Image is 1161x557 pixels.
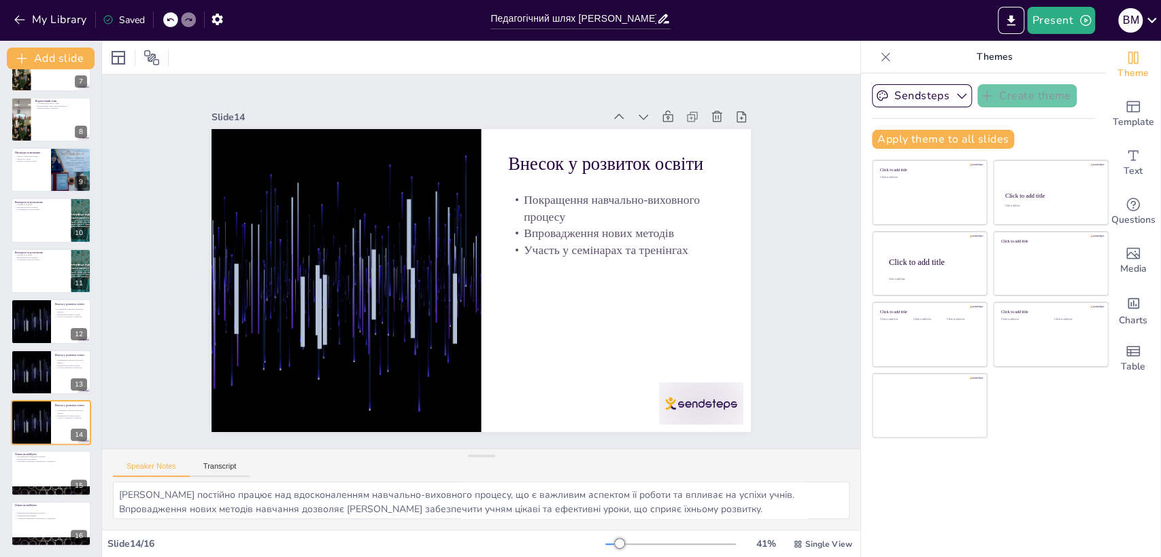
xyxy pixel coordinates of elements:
div: Add images, graphics, shapes or video [1106,236,1160,285]
p: Визнання професіоналізму [15,205,67,208]
div: Click to add text [1005,205,1095,208]
div: Click to add title [1005,192,1096,199]
input: Insert title [490,9,656,29]
p: Конкурси та досягнення [15,200,67,204]
div: Slide 14 / 16 [107,537,605,550]
div: 7 [11,46,91,91]
div: 9 [11,147,91,192]
div: Click to add text [880,176,977,179]
div: 11 [11,249,91,293]
p: Впровадження нових методів [55,313,87,316]
button: Present [1027,7,1095,34]
div: 15 [71,480,87,492]
span: Questions [1111,213,1156,228]
div: Click to add text [913,318,944,321]
span: Single View [805,539,852,550]
p: Мотивація до вдосконалення [15,259,67,262]
p: Покращення навчально-виховного процесу [55,410,87,414]
div: 15 [11,450,91,495]
div: 10 [71,227,87,239]
p: Продовження професійного розвитку [15,456,87,459]
div: 10 [11,198,91,242]
button: Export to PowerPoint [998,7,1024,34]
p: Впровадження нових методів [55,414,87,417]
p: Продовження професійного розвитку [15,511,87,514]
p: Конкурси та досягнення [15,251,67,255]
p: Покращення навчально-виховного процесу [55,359,87,363]
button: My Library [10,9,92,31]
p: Участь у семінарах та тренінгах [55,417,87,420]
p: Мотивація до вдосконалення [15,208,67,211]
p: Плани на майбутнє [15,452,87,456]
div: 16 [11,501,91,546]
div: Click to add title [880,310,977,315]
div: 9 [75,176,87,188]
span: Position [144,50,160,66]
div: Get real-time input from your audience [1106,187,1160,236]
p: Участь у семінарах та тренінгах [55,316,87,319]
div: 14 [11,400,91,445]
span: Charts [1119,313,1147,328]
p: Внесок у розвиток освіти [541,171,748,282]
p: Диплом за ІІІ місце [15,203,67,206]
p: Визнання професіоналізму [15,256,67,259]
div: Add ready made slides [1106,90,1160,139]
p: Участь у семінарах та тренінгах [507,254,711,357]
div: Click to add title [1001,238,1098,243]
div: Add charts and graphs [1106,285,1160,334]
p: Внесок у розвиток освіти [15,160,47,163]
p: Впровадження нових методів [55,363,87,366]
span: Text [1124,164,1143,179]
div: Change the overall theme [1106,41,1160,90]
p: Впровадження інновацій [15,458,87,461]
div: Click to add title [889,257,976,266]
p: Педагогічний стаж [35,98,87,103]
div: Click to add body [889,278,975,281]
div: Click to add title [1001,310,1098,315]
p: 10 років педагогічного стажу [35,102,87,105]
p: Впровадження нових методів [514,239,718,342]
div: Click to add text [1001,318,1044,321]
p: Створення сприятливого навчального середовища [15,461,87,463]
div: 7 [75,75,87,88]
p: Диплом за ІІІ місце [15,253,67,256]
p: Покращення навчально-виховного процесу [521,209,732,327]
span: Media [1120,262,1147,276]
button: Speaker Notes [113,462,190,477]
p: Нагороди та визнання [15,151,47,155]
div: 41 % [750,537,782,550]
span: Template [1113,115,1154,130]
p: Відданість справі [15,158,47,160]
div: Add a table [1106,334,1160,383]
div: Add text boxes [1106,139,1160,187]
p: Themes [896,41,1092,73]
div: 8 [11,97,91,142]
div: 13 [11,350,91,395]
p: Внесок у розвиток освіти [55,403,87,408]
div: Click to add text [880,318,911,321]
div: Click to add text [1054,318,1097,321]
p: Внесок у розвиток освіти [55,353,87,357]
div: 13 [71,378,87,391]
div: 16 [71,530,87,542]
button: Transcript [190,462,250,477]
div: Slide 14 [291,14,655,185]
div: 14 [71,429,87,441]
div: Click to add title [880,168,977,173]
button: Add slide [7,48,95,69]
button: Sendsteps [872,84,972,107]
div: В М [1118,8,1143,33]
p: Участь у семінарах та тренінгах [55,366,87,369]
p: Покращення навчально-виховного процесу [55,308,87,313]
button: Apply theme to all slides [872,130,1014,149]
button: Create theme [977,84,1077,107]
p: Плани на майбутнє [15,503,87,507]
p: Впровадження нових методів навчання [35,105,87,107]
div: Saved [103,14,145,26]
p: Професіоналізм у навчанні [35,107,87,109]
p: Грамота управління освіти [15,155,47,158]
div: Layout [107,47,129,69]
div: 8 [75,126,87,138]
div: 12 [11,299,91,344]
div: 11 [71,277,87,289]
